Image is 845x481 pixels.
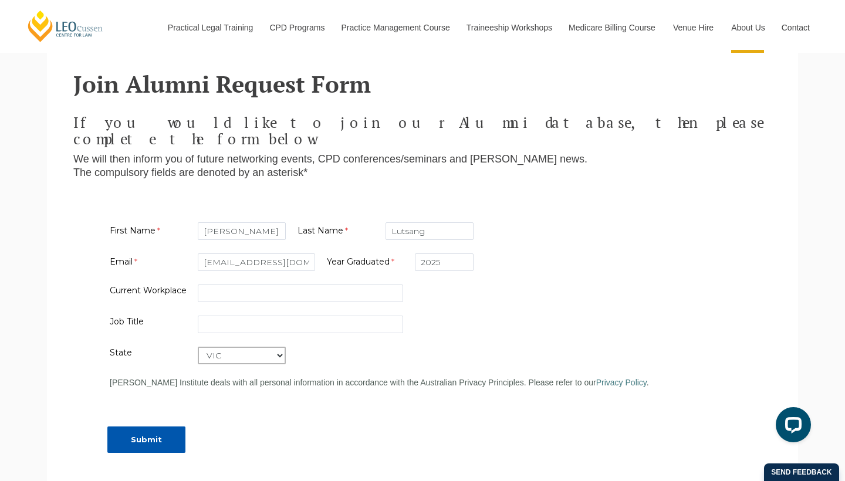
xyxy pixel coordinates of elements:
[73,114,772,147] h4: If you would like to join our Alumni database, then please complete the form below.
[159,2,261,53] a: Practical Legal Training
[415,253,474,271] input: Year Graduated
[198,253,315,271] input: Email
[73,71,772,97] h2: Join Alumni Request Form
[458,2,560,53] a: Traineeship Workshops
[110,284,198,297] label: Current Workplace
[198,284,403,302] input: Current Workplace
[298,222,386,237] label: Last Name
[198,347,286,364] select: State
[110,377,735,388] p: [PERSON_NAME] Institute deals with all personal information in accordance with the Australian Pri...
[110,316,198,328] label: Job Title
[766,402,816,452] iframe: LiveChat chat widget
[664,2,722,53] a: Venue Hire
[261,2,332,53] a: CPD Programs
[198,222,286,240] input: First Name
[327,253,415,268] label: Year Graduated
[333,2,458,53] a: Practice Management Course
[73,153,772,180] p: We will then inform you of future networking events, CPD conferences/seminars and [PERSON_NAME] n...
[110,347,198,359] label: State
[26,9,104,43] a: [PERSON_NAME] Centre for Law
[198,316,403,333] input: Job Title
[110,253,198,268] label: Email
[773,2,819,53] a: Contact
[386,222,474,240] input: Last Name
[110,222,198,237] label: First Name
[107,426,185,453] input: Submit
[722,2,773,53] a: About Us
[596,378,647,387] a: Privacy Policy
[560,2,664,53] a: Medicare Billing Course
